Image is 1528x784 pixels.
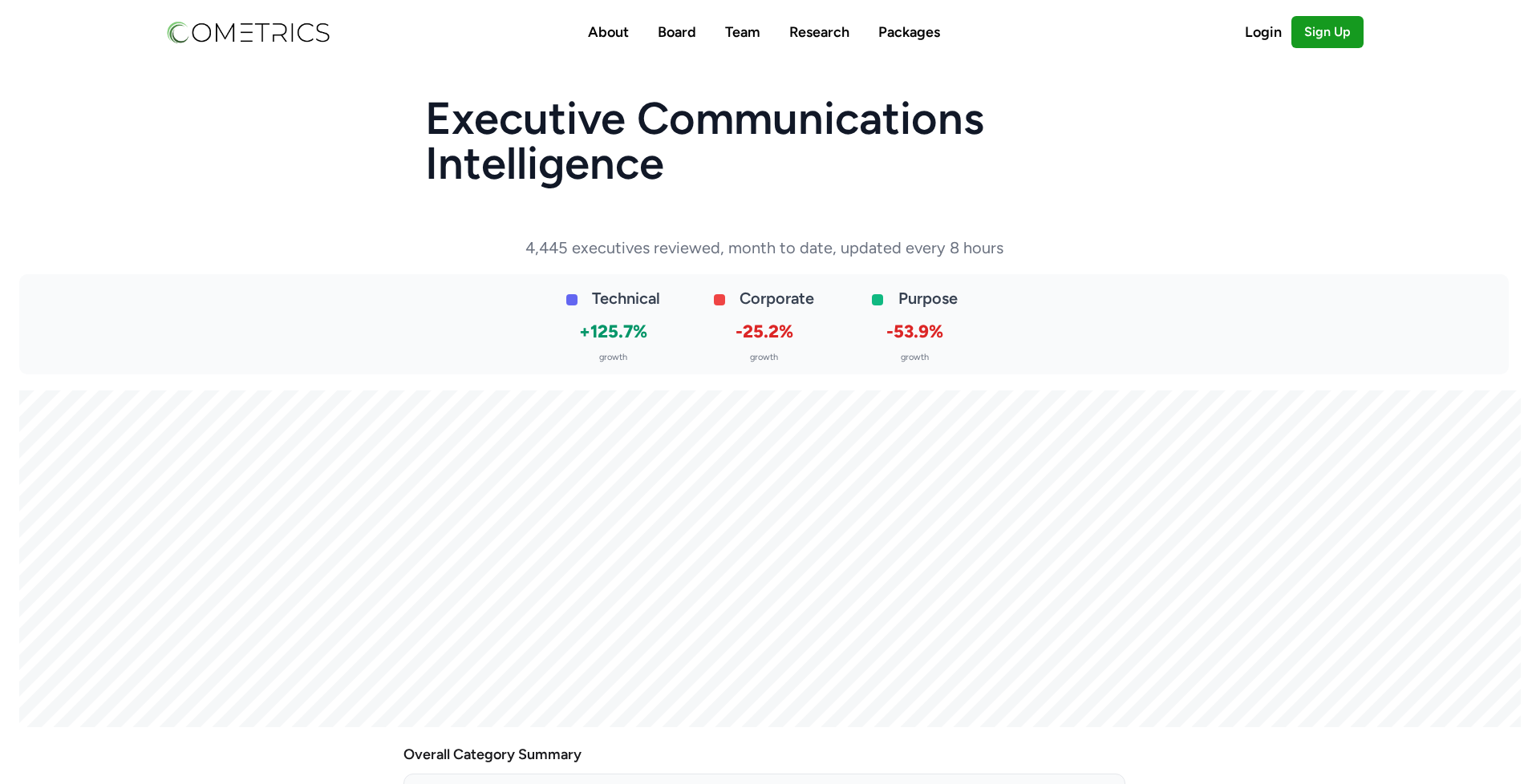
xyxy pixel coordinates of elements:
a: Research [789,23,849,41]
span: +125.7% [549,316,678,348]
span: -25.2% [700,316,829,348]
span: Technical [592,289,660,308]
a: Board [658,23,696,41]
a: Packages [878,23,940,41]
span: Corporate [740,289,814,308]
span: Purpose [898,289,958,308]
span: growth [700,350,829,366]
a: Sign Up [1291,16,1364,48]
span: growth [549,350,678,366]
a: Team [725,23,760,41]
p: 4,445 executives reviewed, month to date, updated every 8 hours [19,237,1509,258]
span: -53.9% [851,316,979,348]
div: 100% stacked area chart of Technical, Corporate, Purpose for September 2025 [19,390,1509,727]
h1: Executive Communications Intelligence [425,96,1103,186]
h3: Overall Category Summary [403,745,1125,764]
a: Login [1245,21,1291,43]
a: About [588,23,629,41]
img: Cometrics [164,18,331,46]
span: growth [851,350,979,366]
